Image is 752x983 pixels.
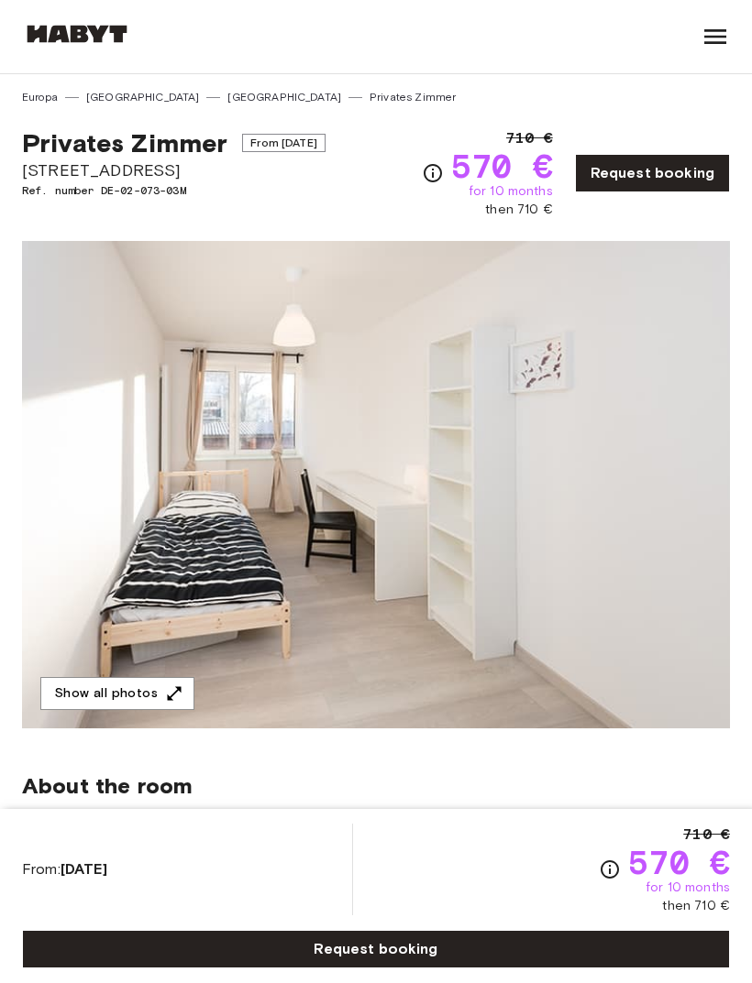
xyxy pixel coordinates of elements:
[86,89,200,105] a: [GEOGRAPHIC_DATA]
[662,897,730,915] span: then 710 €
[22,241,730,728] img: Marketing picture of unit DE-02-073-03M
[485,201,553,219] span: then 710 €
[22,182,326,199] span: Ref. number DE-02-073-03M
[22,158,326,182] span: [STREET_ADDRESS]
[227,89,341,105] a: [GEOGRAPHIC_DATA]
[40,677,194,711] button: Show all photos
[22,930,730,968] a: Request booking
[599,858,621,880] svg: Check cost overview for full price breakdown. Please note that discounts apply to new joiners onl...
[575,154,730,192] a: Request booking
[506,127,553,149] span: 710 €
[22,859,107,879] span: From:
[469,182,553,201] span: for 10 months
[61,860,107,878] b: [DATE]
[422,162,444,184] svg: Check cost overview for full price breakdown. Please note that discounts apply to new joiners onl...
[370,89,456,105] a: Privates Zimmer
[646,879,730,897] span: for 10 months
[683,824,730,846] span: 710 €
[451,149,553,182] span: 570 €
[628,846,730,879] span: 570 €
[242,134,326,152] span: From [DATE]
[22,25,132,43] img: Habyt
[22,89,58,105] a: Europa
[22,772,730,800] span: About the room
[22,127,227,158] span: Privates Zimmer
